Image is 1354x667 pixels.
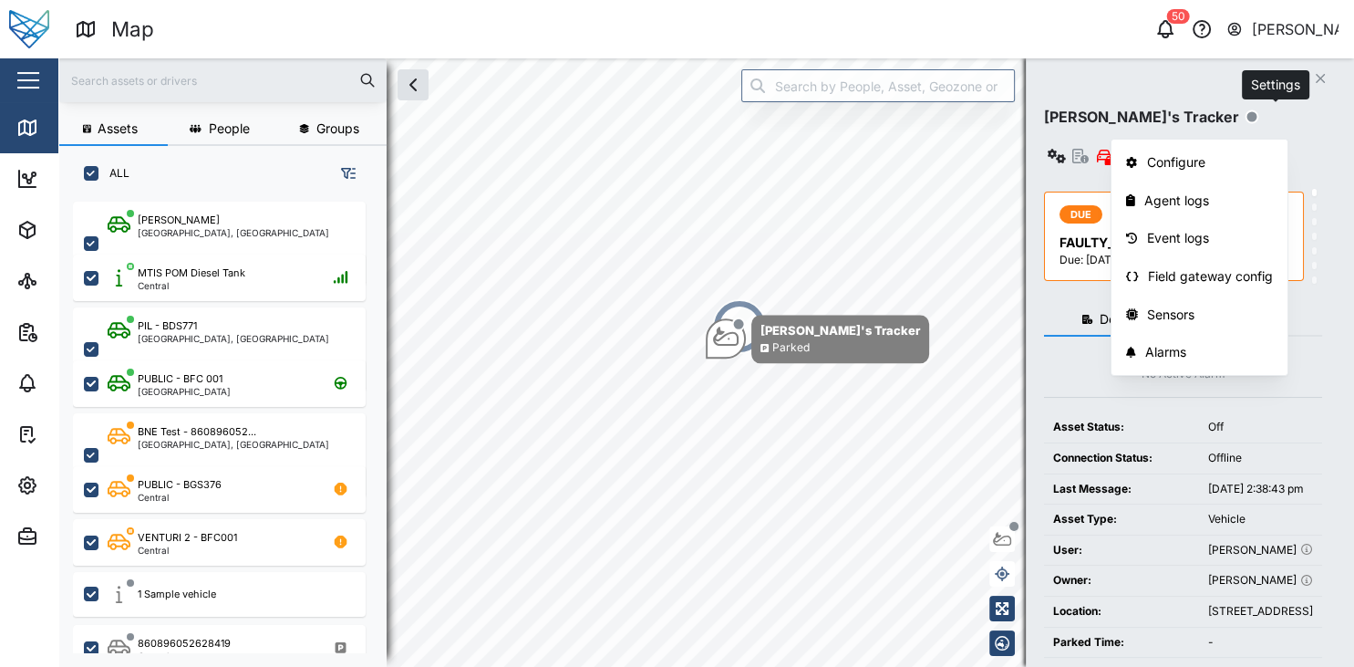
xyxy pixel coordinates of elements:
[138,424,256,440] div: BNE Test - 860896052...
[1145,342,1273,362] div: Alarms
[98,166,129,181] label: ALL
[1053,450,1190,467] div: Connection Status:
[138,636,231,651] div: 860896052628419
[138,387,231,396] div: [GEOGRAPHIC_DATA]
[138,318,197,334] div: PIL - BDS771
[741,69,1015,102] input: Search by People, Asset, Geozone or Place
[1208,511,1313,528] div: Vehicle
[760,321,920,339] div: [PERSON_NAME]'s Tracker
[1059,252,1292,269] div: Due: [DATE] 12:00 AM
[138,530,237,546] div: VENTURI 2 - BFC001
[1053,572,1190,589] div: Owner:
[1044,106,1239,129] div: [PERSON_NAME]'s Tracker
[47,475,112,495] div: Settings
[138,546,237,555] div: Central
[1100,313,1140,326] span: Details
[1053,511,1190,528] div: Asset Type:
[1208,450,1313,467] div: Offline
[1208,481,1313,498] div: [DATE] 2:38:43 pm
[1147,152,1274,172] div: Configure
[316,122,359,135] span: Groups
[1208,419,1313,436] div: Off
[1147,305,1274,325] div: Sensors
[47,373,104,393] div: Alarms
[69,67,376,94] input: Search assets or drivers
[1053,603,1190,620] div: Location:
[138,213,220,228] div: [PERSON_NAME]
[138,587,216,602] div: 1 Sample vehicle
[58,58,1354,667] canvas: Map
[1208,542,1313,559] div: [PERSON_NAME]
[138,651,231,661] div: Central
[47,220,104,240] div: Assets
[1053,634,1190,651] div: Parked Time:
[138,440,329,449] div: [GEOGRAPHIC_DATA], [GEOGRAPHIC_DATA]
[47,118,88,138] div: Map
[1053,542,1190,559] div: User:
[138,281,245,290] div: Central
[47,322,109,342] div: Reports
[1208,603,1313,620] div: [STREET_ADDRESS]
[1208,634,1313,651] div: -
[1208,572,1313,589] div: [PERSON_NAME]
[47,526,101,547] div: Admin
[138,371,222,387] div: PUBLIC - BFC 001
[9,9,49,49] img: Main Logo
[1252,18,1339,41] div: [PERSON_NAME]
[712,299,767,354] div: Map marker
[1144,191,1274,211] div: Agent logs
[1148,266,1273,287] div: Field gateway config
[47,271,91,291] div: Sites
[47,169,129,189] div: Dashboard
[209,122,250,135] span: People
[1225,16,1339,42] button: [PERSON_NAME]
[138,228,329,237] div: [GEOGRAPHIC_DATA], [GEOGRAPHIC_DATA]
[1147,228,1274,248] div: Event logs
[138,334,329,343] div: [GEOGRAPHIC_DATA], [GEOGRAPHIC_DATA]
[138,493,222,502] div: Central
[1167,9,1190,24] div: 50
[1053,419,1190,436] div: Asset Status:
[1053,481,1190,498] div: Last Message:
[772,339,810,357] div: Parked
[98,122,138,135] span: Assets
[138,266,245,281] div: MTIS POM Diesel Tank
[1059,233,1292,253] div: FAULTY_HARDWARE
[47,424,98,444] div: Tasks
[73,195,386,652] div: grid
[138,477,222,493] div: PUBLIC - BGS376
[1070,206,1092,223] span: DUE
[706,315,929,363] div: Map marker
[111,14,154,46] div: Map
